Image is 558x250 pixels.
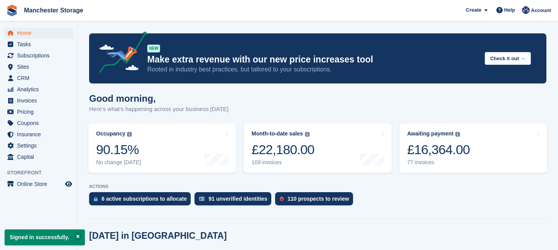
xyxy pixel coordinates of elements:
span: Sites [17,61,64,72]
a: 110 prospects to review [275,192,357,209]
div: Month-to-date sales [251,130,303,137]
span: Account [531,7,551,14]
span: Capital [17,151,64,162]
button: Check it out → [485,52,531,65]
span: Tasks [17,39,64,50]
a: menu [4,140,73,151]
a: menu [4,118,73,128]
span: Subscriptions [17,50,64,61]
div: 90.15% [96,142,141,158]
span: Insurance [17,129,64,140]
div: 109 invoices [251,159,314,166]
p: Here's what's happening across your business [DATE] [89,105,229,114]
div: No change [DATE] [96,159,141,166]
a: menu [4,106,73,117]
a: menu [4,61,73,72]
p: ACTIONS [89,184,546,189]
p: Make extra revenue with our new price increases tool [147,54,479,65]
img: price-adjustments-announcement-icon-8257ccfd72463d97f412b2fc003d46551f7dbcb40ab6d574587a9cd5c0d94... [93,31,147,76]
div: Awaiting payment [407,130,454,137]
a: menu [4,84,73,95]
img: stora-icon-8386f47178a22dfd0bd8f6a31ec36ba5ce8667c1dd55bd0f319d3a0aa187defe.svg [6,5,18,16]
img: verify_identity-adf6edd0f0f0b5bbfe63781bf79b02c33cf7c696d77639b501bdc392416b5a36.svg [199,196,205,201]
div: NEW [147,45,160,52]
a: Occupancy 90.15% No change [DATE] [88,123,236,173]
span: Pricing [17,106,64,117]
img: icon-info-grey-7440780725fd019a000dd9b08b2336e03edf1995a4989e88bcd33f0948082b44.svg [127,132,132,137]
span: Help [504,6,515,14]
a: menu [4,129,73,140]
a: menu [4,151,73,162]
h1: Good morning, [89,93,229,104]
a: Month-to-date sales £22,180.00 109 invoices [244,123,391,173]
span: CRM [17,73,64,83]
span: Online Store [17,179,64,189]
span: Create [466,6,481,14]
span: Settings [17,140,64,151]
span: Storefront [7,169,77,177]
a: Manchester Storage [21,4,86,17]
h2: [DATE] in [GEOGRAPHIC_DATA] [89,231,227,241]
span: Analytics [17,84,64,95]
span: Coupons [17,118,64,128]
a: 6 active subscriptions to allocate [89,192,195,209]
div: £16,364.00 [407,142,470,158]
span: Home [17,28,64,38]
p: Rooted in industry best practices, but tailored to your subscriptions. [147,65,479,74]
img: icon-info-grey-7440780725fd019a000dd9b08b2336e03edf1995a4989e88bcd33f0948082b44.svg [455,132,460,137]
div: £22,180.00 [251,142,314,158]
a: menu [4,179,73,189]
p: Signed in successfully. [5,229,85,245]
a: menu [4,50,73,61]
div: 6 active subscriptions to allocate [102,196,187,202]
a: Awaiting payment £16,364.00 77 invoices [400,123,547,173]
span: Invoices [17,95,64,106]
div: Occupancy [96,130,125,137]
a: Preview store [64,179,73,189]
div: 91 unverified identities [208,196,267,202]
div: 110 prospects to review [288,196,349,202]
img: active_subscription_to_allocate_icon-d502201f5373d7db506a760aba3b589e785aa758c864c3986d89f69b8ff3... [94,196,98,201]
div: 77 invoices [407,159,470,166]
a: 91 unverified identities [195,192,275,209]
a: menu [4,73,73,83]
a: menu [4,95,73,106]
img: prospect-51fa495bee0391a8d652442698ab0144808aea92771e9ea1ae160a38d050c398.svg [280,196,284,201]
a: menu [4,39,73,50]
a: menu [4,28,73,38]
img: icon-info-grey-7440780725fd019a000dd9b08b2336e03edf1995a4989e88bcd33f0948082b44.svg [305,132,310,137]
